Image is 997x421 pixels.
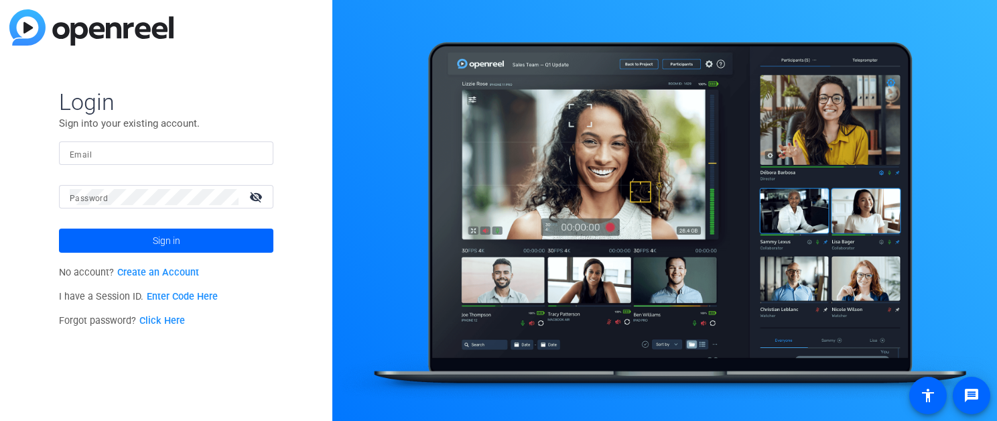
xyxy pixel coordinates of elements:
mat-icon: message [963,387,980,404]
mat-label: Email [70,150,92,160]
a: Click Here [139,315,185,326]
mat-icon: accessibility [920,387,936,404]
span: No account? [59,267,199,278]
span: Login [59,88,273,116]
a: Create an Account [117,267,199,278]
span: Forgot password? [59,315,185,326]
span: Sign in [153,224,180,257]
input: Enter Email Address [70,145,263,162]
mat-label: Password [70,194,108,203]
mat-icon: visibility_off [241,187,273,206]
span: I have a Session ID. [59,291,218,302]
button: Sign in [59,229,273,253]
img: blue-gradient.svg [9,9,174,46]
a: Enter Code Here [147,291,218,302]
p: Sign into your existing account. [59,116,273,131]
